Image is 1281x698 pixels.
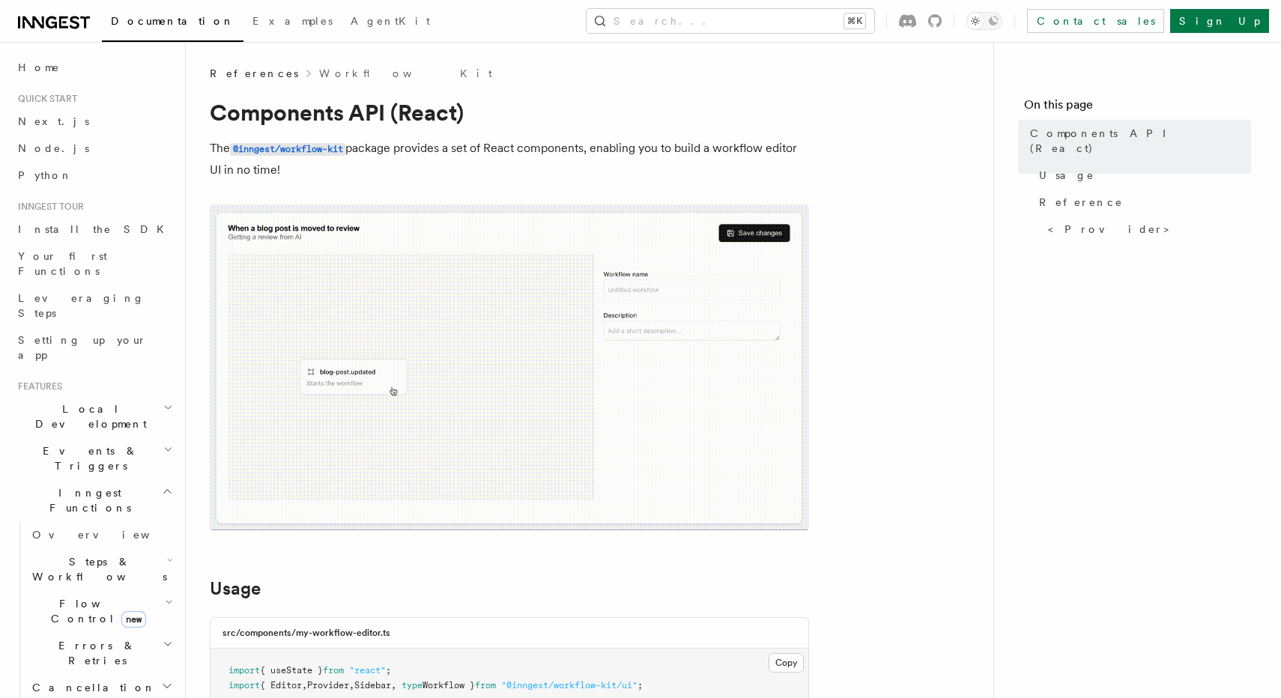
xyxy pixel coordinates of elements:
[32,529,187,541] span: Overview
[475,680,496,691] span: from
[111,15,234,27] span: Documentation
[307,680,349,691] span: Provider
[1030,126,1251,156] span: Components API (React)
[638,680,643,691] span: ;
[12,216,176,243] a: Install the SDK
[18,115,89,127] span: Next.js
[1170,9,1269,33] a: Sign Up
[18,334,147,361] span: Setting up your app
[18,292,145,319] span: Leveraging Steps
[587,9,874,33] button: Search...⌘K
[349,665,386,676] span: "react"
[342,4,439,40] a: AgentKit
[12,437,176,479] button: Events & Triggers
[1033,162,1251,189] a: Usage
[1048,222,1180,237] span: <Provider>
[12,327,176,368] a: Setting up your app
[26,590,176,632] button: Flow Controlnew
[501,680,638,691] span: "@inngest/workflow-kit/ui"
[26,548,176,590] button: Steps & Workflows
[323,665,344,676] span: from
[12,108,176,135] a: Next.js
[1039,195,1123,210] span: Reference
[769,653,804,673] button: Copy
[102,4,243,42] a: Documentation
[354,680,391,691] span: Sidebar
[26,521,176,548] a: Overview
[12,401,163,431] span: Local Development
[12,479,176,521] button: Inngest Functions
[210,99,809,126] h1: Components API (React)
[12,285,176,327] a: Leveraging Steps
[243,4,342,40] a: Examples
[12,485,162,515] span: Inngest Functions
[18,142,89,154] span: Node.js
[12,201,84,213] span: Inngest tour
[402,680,423,691] span: type
[1024,96,1251,120] h4: On this page
[12,162,176,189] a: Python
[18,250,107,277] span: Your first Functions
[302,680,307,691] span: ,
[230,141,345,155] a: @inngest/workflow-kit
[18,223,173,235] span: Install the SDK
[210,138,809,180] p: The package provides a set of React components, enabling you to build a workflow editor UI in no ...
[844,13,865,28] kbd: ⌘K
[26,632,176,674] button: Errors & Retries
[12,380,62,392] span: Features
[1024,120,1251,162] a: Components API (React)
[391,680,396,691] span: ,
[12,135,176,162] a: Node.js
[222,627,390,639] h3: src/components/my-workflow-editor.ts
[26,596,165,626] span: Flow Control
[1039,168,1094,183] span: Usage
[18,169,73,181] span: Python
[423,680,475,691] span: Workflow }
[26,554,167,584] span: Steps & Workflows
[228,680,260,691] span: import
[319,66,492,81] a: Workflow Kit
[349,680,354,691] span: ,
[12,93,77,105] span: Quick start
[12,243,176,285] a: Your first Functions
[210,66,298,81] span: References
[12,395,176,437] button: Local Development
[966,12,1002,30] button: Toggle dark mode
[26,680,156,695] span: Cancellation
[18,60,60,75] span: Home
[260,680,302,691] span: { Editor
[1027,9,1164,33] a: Contact sales
[386,665,391,676] span: ;
[12,54,176,81] a: Home
[210,204,809,530] img: workflow-kit-announcement-video-loop.gif
[260,665,323,676] span: { useState }
[351,15,430,27] span: AgentKit
[1033,189,1251,216] a: Reference
[1042,216,1251,243] a: <Provider>
[210,578,261,599] a: Usage
[26,638,163,668] span: Errors & Retries
[228,665,260,676] span: import
[230,143,345,156] code: @inngest/workflow-kit
[12,443,163,473] span: Events & Triggers
[121,611,146,628] span: new
[252,15,333,27] span: Examples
